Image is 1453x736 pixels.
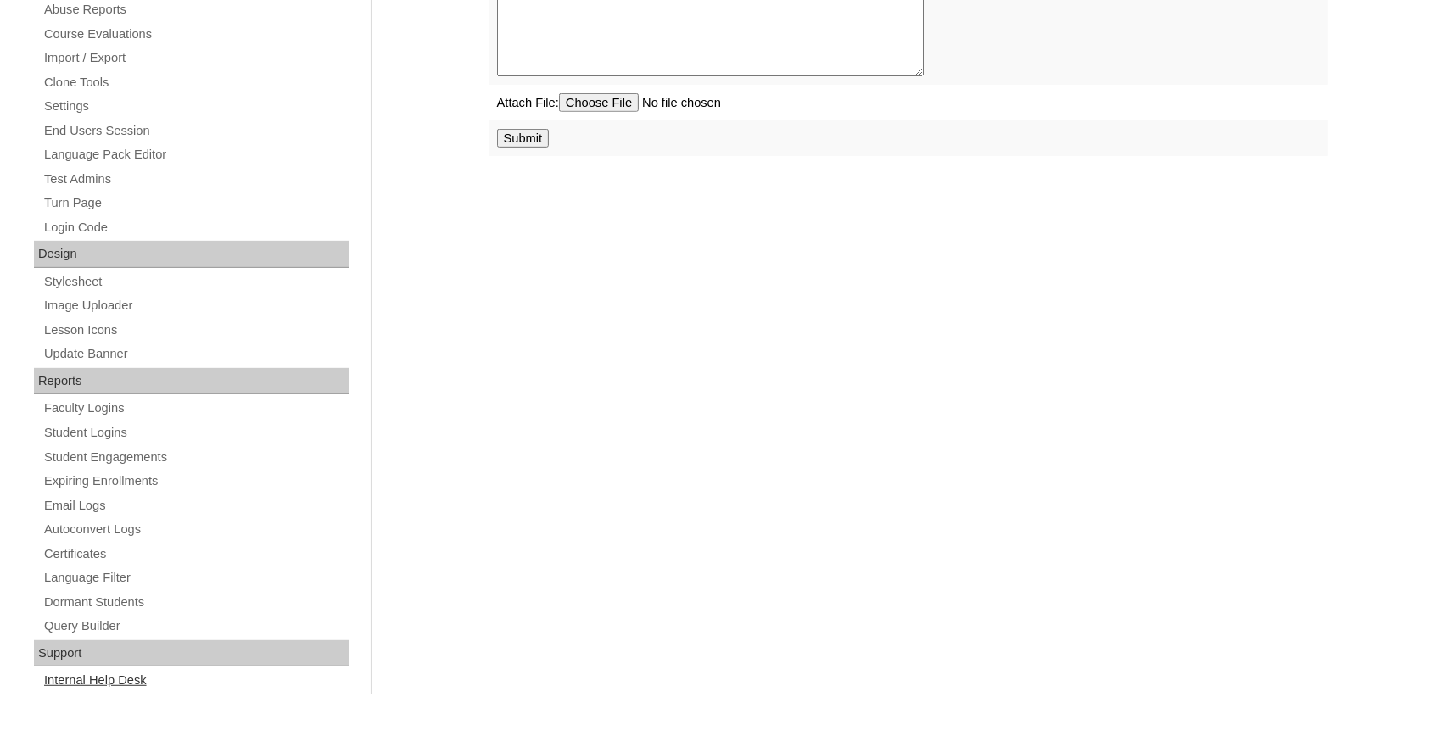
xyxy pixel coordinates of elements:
[42,567,349,588] a: Language Filter
[42,471,349,492] a: Expiring Enrollments
[42,495,349,516] a: Email Logs
[34,241,349,268] div: Design
[42,120,349,142] a: End Users Session
[42,144,349,165] a: Language Pack Editor
[42,616,349,637] a: Query Builder
[34,640,349,667] div: Support
[34,368,349,395] div: Reports
[42,447,349,468] a: Student Engagements
[42,192,349,214] a: Turn Page
[42,592,349,613] a: Dormant Students
[42,24,349,45] a: Course Evaluations
[42,343,349,365] a: Update Banner
[42,271,349,293] a: Stylesheet
[42,295,349,316] a: Image Uploader
[42,47,349,69] a: Import / Export
[42,544,349,565] a: Certificates
[42,169,349,190] a: Test Admins
[42,96,349,117] a: Settings
[42,670,349,691] a: Internal Help Desk
[497,129,550,148] input: Submit
[42,519,349,540] a: Autoconvert Logs
[42,72,349,93] a: Clone Tools
[42,422,349,443] a: Student Logins
[489,85,1328,120] td: Attach File:
[42,320,349,341] a: Lesson Icons
[42,398,349,419] a: Faculty Logins
[42,217,349,238] a: Login Code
